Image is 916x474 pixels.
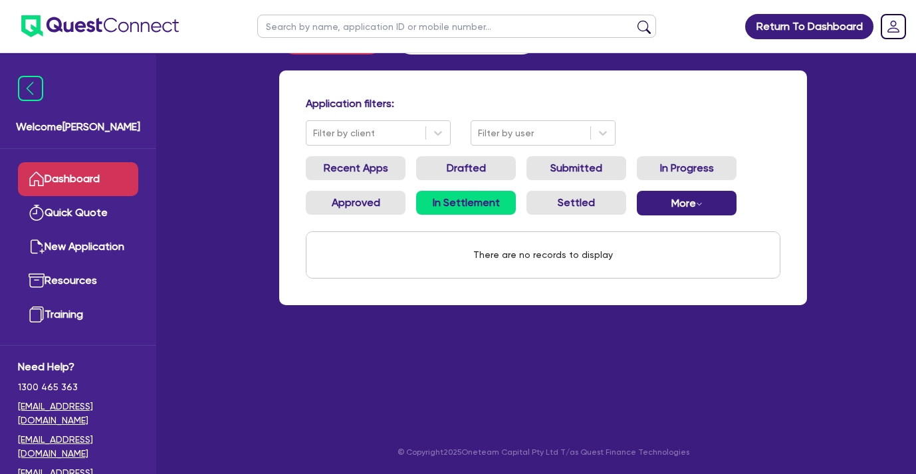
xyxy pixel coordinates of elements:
[457,232,629,278] div: There are no records to display
[18,230,138,264] a: New Application
[526,191,626,215] a: Settled
[18,298,138,332] a: Training
[18,400,138,427] a: [EMAIL_ADDRESS][DOMAIN_NAME]
[416,156,516,180] a: Drafted
[18,380,138,394] span: 1300 465 363
[306,191,405,215] a: Approved
[21,15,179,37] img: quest-connect-logo-blue
[306,97,780,110] h4: Application filters:
[16,119,140,135] span: Welcome [PERSON_NAME]
[18,162,138,196] a: Dashboard
[526,156,626,180] a: Submitted
[29,273,45,289] img: resources
[29,306,45,322] img: training
[637,191,737,215] button: Dropdown toggle
[257,15,656,38] input: Search by name, application ID or mobile number...
[18,76,43,101] img: icon-menu-close
[306,156,405,180] a: Recent Apps
[18,264,138,298] a: Resources
[18,196,138,230] a: Quick Quote
[416,191,516,215] a: In Settlement
[29,239,45,255] img: new-application
[29,205,45,221] img: quick-quote
[18,433,138,461] a: [EMAIL_ADDRESS][DOMAIN_NAME]
[876,9,911,44] a: Dropdown toggle
[18,359,138,375] span: Need Help?
[637,156,737,180] a: In Progress
[745,14,873,39] a: Return To Dashboard
[270,446,816,458] p: © Copyright 2025 Oneteam Capital Pty Ltd T/as Quest Finance Technologies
